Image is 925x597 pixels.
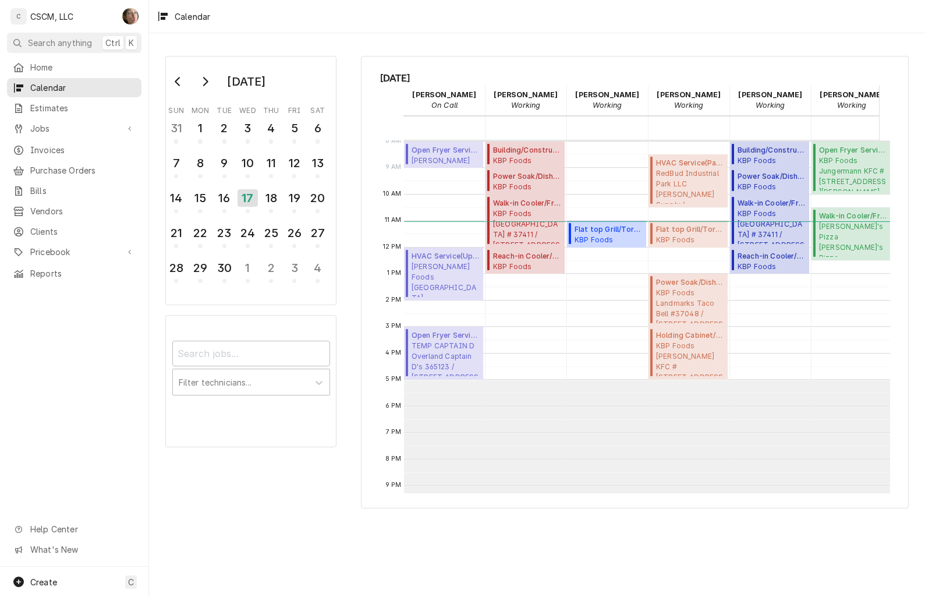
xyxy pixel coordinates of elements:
span: Open Fryer Service ( Past Due ) [819,145,887,156]
a: Calendar [7,78,141,97]
em: Working [511,101,540,109]
a: Clients [7,222,141,241]
span: Clients [30,225,136,238]
div: 12 [285,154,303,172]
span: What's New [30,543,134,556]
span: Purchase Orders [30,164,136,176]
div: 23 [215,224,233,242]
span: 5 PM [382,375,405,384]
div: [Service] HVAC Service RedBud Industrial Park LLC Schulte Supply / 5998 Redbud Ln, Edwardsville, ... [648,154,728,207]
button: Go to next month [193,72,217,91]
input: Search jobs... [172,341,330,366]
span: Power Soak/Dish Sink Service ( Past Due ) [738,171,806,182]
div: Building/Construction Service(Past Due)KBP Foods[GEOGRAPHIC_DATA] # 37411 / [STREET_ADDRESS][US_S... [730,142,810,168]
div: Jonnie Pakovich - Working [648,86,729,115]
span: Flat top Grill/Tortilla/ Panini ( Upcoming ) [656,224,724,235]
th: Monday [188,102,212,116]
div: [Service] Power Soak/Dish Sink Service KBP Foods Mesa Ridge Taco Bell # 37411 / 6905 Mesa Ridge P... [485,168,565,195]
span: [PERSON_NAME] Foods [GEOGRAPHIC_DATA][PERSON_NAME] / [STREET_ADDRESS][US_STATE] [412,262,480,297]
th: Sunday [165,102,188,116]
div: Chris Lynch - On Call [403,86,485,115]
div: Calendar Filters [172,330,330,408]
span: Power Soak/Dish Sink Service ( Past Due ) [493,171,561,182]
a: Invoices [7,140,141,160]
div: 26 [285,224,303,242]
div: CSCM, LLC [30,10,73,23]
span: KBP Foods [PERSON_NAME] KFC # [STREET_ADDRESS][PERSON_NAME][US_STATE] [656,341,724,376]
div: Walk-in Cooler/Freezer Service Call(Active)[PERSON_NAME]'s Pizza[PERSON_NAME]'s Pizza [GEOGRAPHIC... [811,207,891,260]
div: [Service] Open Fryer Service KBP Foods Jungermann KFC #5846 / 1699 Jungermann Road, St. Peters, M... [811,142,891,195]
a: Go to What's New [7,540,141,559]
span: KBP Foods [GEOGRAPHIC_DATA] # 37411 / [STREET_ADDRESS][US_STATE] [738,262,806,271]
em: Working [674,101,703,109]
div: Holding Cabinet/Warmer Service(Upcoming)KBP Foods[PERSON_NAME] KFC # [STREET_ADDRESS][PERSON_NAME... [648,327,728,380]
span: K [129,37,134,49]
span: Invoices [30,144,136,156]
span: KBP Foods [GEOGRAPHIC_DATA] # 37411 / [STREET_ADDRESS][US_STATE] [493,182,561,191]
div: 13 [309,154,327,172]
div: Reach-in Cooler/Freezer Service(Upcoming)KBP Foods[GEOGRAPHIC_DATA] # 37411 / [STREET_ADDRESS][US... [730,248,810,274]
span: KBP Foods [GEOGRAPHIC_DATA] # 37411 / [STREET_ADDRESS][US_STATE] [738,209,806,244]
span: Create [30,577,57,587]
div: [Service] Reach-in Cooler/Freezer Service KBP Foods Mesa Ridge Taco Bell # 37411 / 6905 Mesa Ridg... [730,248,810,274]
span: TEMP CAPTAIN D Overland Captain D's 365123 / [STREET_ADDRESS] [412,341,480,376]
span: Pricebook [30,246,118,258]
div: HVAC Service(Upcoming)[PERSON_NAME] Foods[GEOGRAPHIC_DATA][PERSON_NAME] / [STREET_ADDRESS][US_STATE] [404,248,484,301]
div: 24 [239,224,257,242]
span: 1 PM [384,269,405,278]
div: 4 [309,259,327,277]
div: 28 [167,259,185,277]
span: Power Soak/Dish Sink Service ( Upcoming ) [656,277,724,288]
strong: [PERSON_NAME] [657,90,721,99]
div: Power Soak/Dish Sink Service(Past Due)KBP Foods[GEOGRAPHIC_DATA] # 37411 / [STREET_ADDRESS][US_ST... [730,168,810,195]
div: Calendar Day Picker [165,56,336,305]
div: Michal Wall - Working [729,86,811,115]
span: HVAC Service ( Past Due ) [656,158,724,168]
a: Go to Help Center [7,520,141,539]
span: Reach-in Cooler/Freezer Service ( Upcoming ) [738,251,806,262]
span: Bills [30,185,136,197]
span: KBP Foods [GEOGRAPHIC_DATA] # 37411 / [STREET_ADDRESS][US_STATE] [738,156,806,165]
div: 3 [239,119,257,137]
strong: [PERSON_NAME] [494,90,558,99]
div: Calendar Calendar [361,56,909,508]
div: 15 [191,189,209,207]
div: [Service] Flat top Grill/Tortilla/ Panini KBP Foods Landmarks Taco Bell #37048 / 620 E. Landmarks... [648,221,728,248]
div: 17 [238,189,258,207]
a: Purchase Orders [7,161,141,180]
span: KBP Foods Landmarks Taco Bell #37048 / [STREET_ADDRESS][US_STATE] [575,235,643,244]
div: Open Fryer Service(Past Due)KBP FoodsJungermann KFC #[STREET_ADDRESS][PERSON_NAME][US_STATE] [811,142,891,195]
span: Calendar [30,82,136,94]
span: Open Fryer Service ( Active ) [412,145,480,156]
th: Tuesday [212,102,236,116]
div: 4 [262,119,280,137]
span: KBP Foods Jungermann KFC #[STREET_ADDRESS][PERSON_NAME][US_STATE] [819,156,887,191]
div: HVAC Service(Past Due)RedBud Industrial Park LLC[PERSON_NAME] Supply / [STREET_ADDRESS][US_STATE] [648,154,728,207]
span: [DATE] [380,70,890,86]
span: Ctrl [105,37,121,49]
span: KBP Foods [GEOGRAPHIC_DATA] # 37411 / [STREET_ADDRESS][US_STATE] [738,182,806,191]
span: KBP Foods [GEOGRAPHIC_DATA] # 37411 / [STREET_ADDRESS][US_STATE] [493,209,561,244]
strong: [PERSON_NAME] [820,90,884,99]
div: C [10,8,27,24]
div: [DATE] [223,72,270,91]
span: Estimates [30,102,136,114]
span: Walk-in Cooler/Freezer Service Call ( Active ) [819,211,887,221]
button: Go to previous month [166,72,190,91]
span: [PERSON_NAME]'s Pizza [PERSON_NAME]'s Pizza [GEOGRAPHIC_DATA] / [STREET_ADDRESS] [819,221,887,257]
div: 7 [167,154,185,172]
span: KBP Foods [GEOGRAPHIC_DATA] # 37411 / [STREET_ADDRESS][US_STATE] [493,156,561,165]
a: Estimates [7,98,141,118]
th: Thursday [260,102,283,116]
span: Reach-in Cooler/Freezer Service ( Upcoming ) [493,251,561,262]
div: Walk-in Cooler/Freezer Service Call(Upcoming)KBP Foods[GEOGRAPHIC_DATA] # 37411 / [STREET_ADDRESS... [485,195,565,248]
span: Walk-in Cooler/Freezer Service Call ( Upcoming ) [738,198,806,209]
span: 9 AM [382,163,405,172]
a: Go to Pricebook [7,242,141,262]
span: Holding Cabinet/Warmer Service ( Upcoming ) [656,330,724,341]
span: HVAC Service ( Upcoming ) [412,251,480,262]
div: [Service] Building/Construction Service KBP Foods Mesa Ridge Taco Bell # 37411 / 6905 Mesa Ridge ... [730,142,810,168]
div: 2 [262,259,280,277]
div: [Service] Walk-in Cooler/Freezer Service Call KBP Foods Mesa Ridge Taco Bell # 37411 / 6905 Mesa ... [730,195,810,248]
div: [Service] Walk-in Cooler/Freezer Service Call KBP Foods Mesa Ridge Taco Bell # 37411 / 6905 Mesa ... [485,195,565,248]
